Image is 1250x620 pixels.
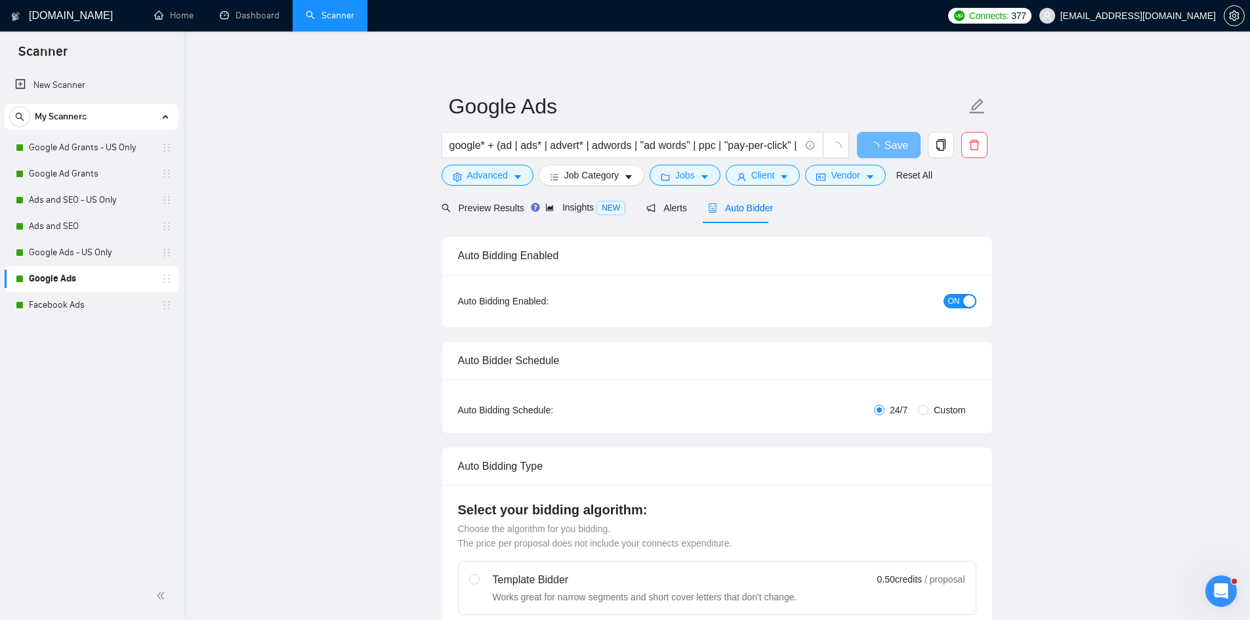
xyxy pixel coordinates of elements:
span: copy [928,139,953,151]
span: Custom [928,403,970,417]
span: notification [646,203,656,213]
a: Ads and SEO [29,213,154,239]
span: caret-down [700,172,709,182]
span: idcard [816,172,825,182]
span: user [1043,11,1052,20]
span: 0.50 credits [877,572,922,587]
span: Connects: [969,9,1009,23]
a: New Scanner [15,72,168,98]
span: Auto Bidder [708,203,773,213]
div: Auto Bidding Enabled [458,237,976,274]
div: Auto Bidder Schedule [458,342,976,379]
span: 24/7 [885,403,913,417]
span: ON [948,294,960,308]
li: New Scanner [5,72,178,98]
a: setting [1224,10,1245,21]
button: copy [928,132,954,158]
span: Jobs [675,168,695,182]
div: Auto Bidding Schedule: [458,403,631,417]
a: Google Ad Grants - US Only [29,134,154,161]
div: Auto Bidding Type [458,447,976,485]
iframe: Intercom live chat [1205,575,1237,607]
a: Google Ads [29,266,154,292]
span: Scanner [8,42,78,70]
span: search [10,112,30,121]
input: Scanner name... [449,90,966,123]
span: / proposal [925,573,965,586]
span: double-left [156,589,169,602]
a: Ads and SEO - US Only [29,187,154,213]
span: caret-down [780,172,789,182]
span: user [737,172,746,182]
span: delete [962,139,987,151]
button: setting [1224,5,1245,26]
span: setting [1224,10,1244,21]
span: area-chart [545,203,554,212]
span: loading [869,142,885,152]
button: search [9,106,30,127]
button: settingAdvancedcaret-down [442,165,533,186]
span: setting [453,172,462,182]
li: My Scanners [5,104,178,318]
span: loading [830,142,842,154]
span: holder [161,300,172,310]
span: Vendor [831,168,860,182]
span: NEW [596,201,625,215]
div: Template Bidder [493,572,797,588]
span: holder [161,247,172,258]
span: edit [969,98,986,115]
span: caret-down [624,172,633,182]
span: caret-down [513,172,522,182]
button: userClientcaret-down [726,165,801,186]
span: caret-down [865,172,875,182]
a: dashboardDashboard [220,10,280,21]
span: holder [161,221,172,232]
span: Insights [545,202,625,213]
a: Google Ad Grants [29,161,154,187]
span: Save [885,137,908,154]
button: Save [857,132,921,158]
span: Choose the algorithm for you bidding. The price per proposal does not include your connects expen... [458,524,732,548]
span: Advanced [467,168,508,182]
span: 377 [1011,9,1026,23]
input: Search Freelance Jobs... [449,137,800,154]
a: Google Ads - US Only [29,239,154,266]
span: holder [161,142,172,153]
img: upwork-logo.png [954,10,965,21]
span: Client [751,168,775,182]
span: Alerts [646,203,687,213]
span: search [442,203,451,213]
span: Job Category [564,168,619,182]
a: Facebook Ads [29,292,154,318]
button: barsJob Categorycaret-down [539,165,644,186]
a: searchScanner [306,10,354,21]
span: robot [708,203,717,213]
span: holder [161,195,172,205]
span: info-circle [806,141,814,150]
h4: Select your bidding algorithm: [458,501,976,519]
div: Works great for narrow segments and short cover letters that don't change. [493,590,797,604]
button: folderJobscaret-down [650,165,720,186]
div: Tooltip anchor [530,201,541,213]
a: homeHome [154,10,194,21]
span: bars [550,172,559,182]
span: holder [161,169,172,179]
button: delete [961,132,988,158]
img: logo [11,6,20,27]
button: idcardVendorcaret-down [805,165,885,186]
span: Preview Results [442,203,524,213]
div: Auto Bidding Enabled: [458,294,631,308]
a: Reset All [896,168,932,182]
span: folder [661,172,670,182]
span: holder [161,274,172,284]
span: My Scanners [35,104,87,130]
